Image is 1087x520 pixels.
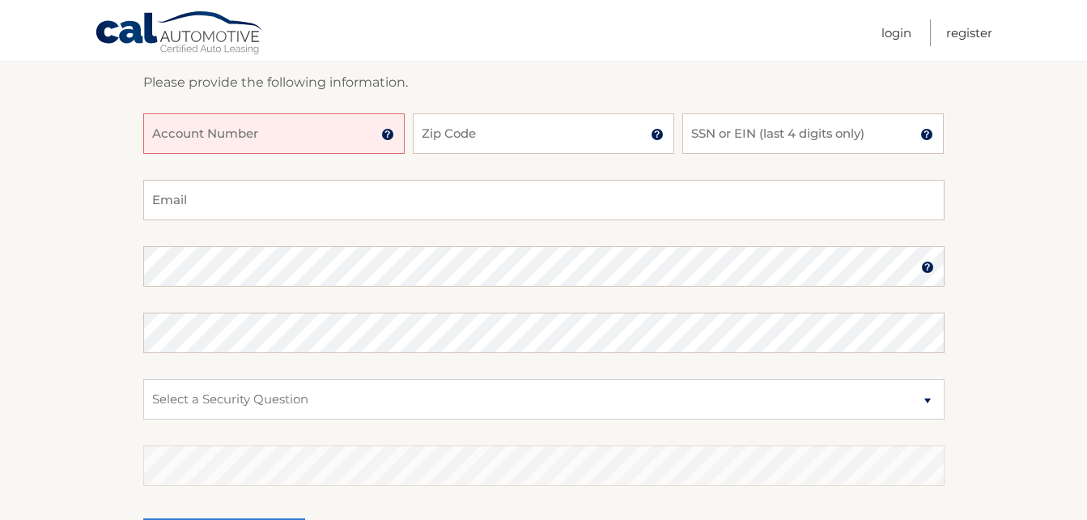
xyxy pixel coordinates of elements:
img: tooltip.svg [921,261,934,274]
p: Please provide the following information. [143,71,945,94]
img: tooltip.svg [920,128,933,141]
input: SSN or EIN (last 4 digits only) [682,113,944,154]
input: Zip Code [413,113,674,154]
a: Login [881,19,911,46]
a: Cal Automotive [95,11,265,58]
a: Register [946,19,992,46]
input: Email [143,180,945,220]
input: Account Number [143,113,405,154]
img: tooltip.svg [651,128,664,141]
img: tooltip.svg [381,128,394,141]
